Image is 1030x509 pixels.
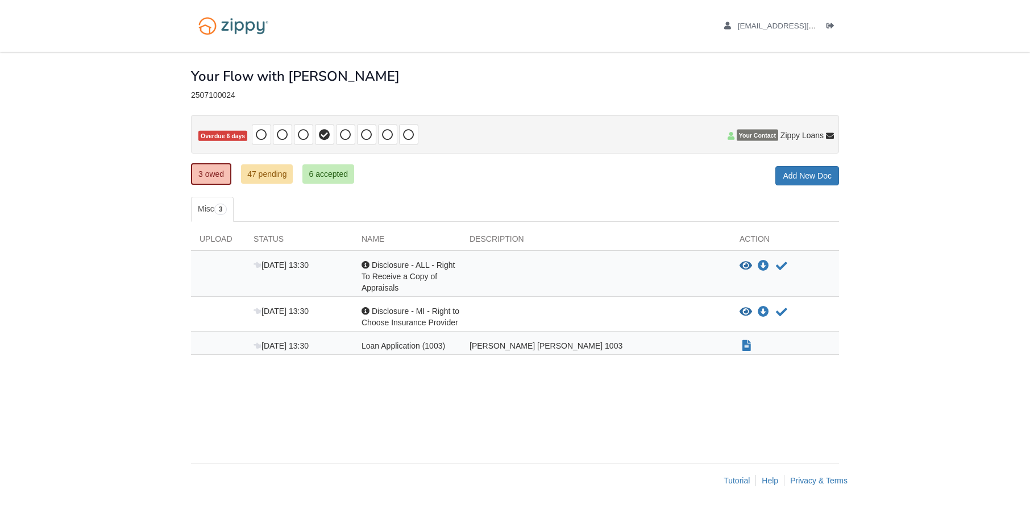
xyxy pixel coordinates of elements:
a: Download Disclosure - MI - Right to Choose Insurance Provider [758,308,769,317]
div: [PERSON_NAME] [PERSON_NAME] 1003 [461,340,731,351]
button: Acknowledge receipt of document [775,305,788,319]
img: Logo [191,11,276,40]
span: [DATE] 13:30 [254,307,309,316]
button: Acknowledge receipt of document [775,259,788,273]
a: Log out [827,22,839,33]
div: Action [731,233,839,250]
span: kathysandel127@gmail.com [738,22,868,30]
span: [DATE] 13:30 [254,341,309,350]
a: edit profile [724,22,868,33]
div: Name [353,233,461,250]
a: 3 owed [191,163,231,185]
span: 3 [214,204,227,215]
span: Overdue 6 days [198,131,247,142]
a: Show Document [742,341,751,350]
div: 2507100024 [191,90,839,100]
h1: Your Flow with [PERSON_NAME] [191,69,400,84]
a: 6 accepted [302,164,354,184]
span: Disclosure - ALL - Right To Receive a Copy of Appraisals [362,260,455,292]
span: Disclosure - MI - Right to Choose Insurance Provider [362,307,459,327]
a: Add New Doc [775,166,839,185]
a: Privacy & Terms [790,476,848,485]
a: Help [762,476,778,485]
a: Misc [191,197,234,222]
span: Your Contact [737,130,778,141]
span: Zippy Loans [780,130,824,141]
div: Status [245,233,353,250]
a: Download Disclosure - ALL - Right To Receive a Copy of Appraisals [758,262,769,271]
a: 47 pending [241,164,293,184]
span: [DATE] 13:30 [254,260,309,270]
div: Description [461,233,731,250]
span: Loan Application (1003) [362,341,445,350]
a: Tutorial [724,476,750,485]
button: View Disclosure - MI - Right to Choose Insurance Provider [740,307,752,318]
button: View Disclosure - ALL - Right To Receive a Copy of Appraisals [740,260,752,272]
div: Upload [191,233,245,250]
